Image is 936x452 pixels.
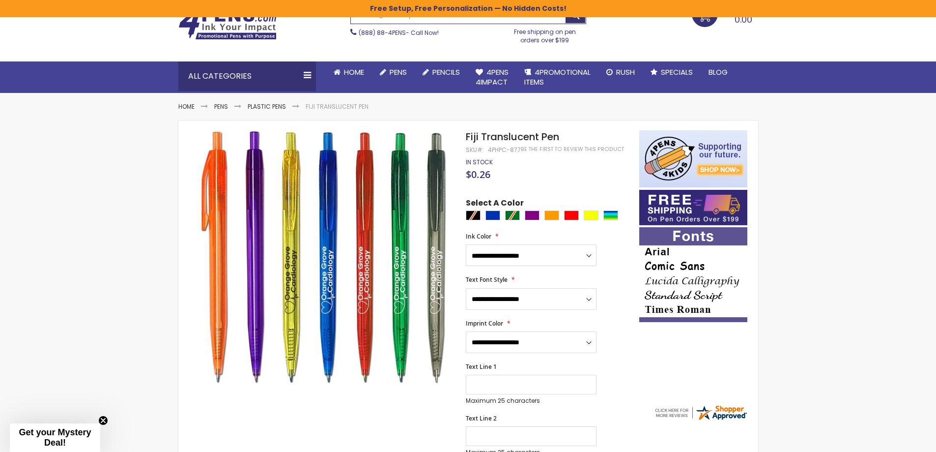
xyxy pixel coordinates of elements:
div: Yellow [584,211,598,220]
a: 4pens.com certificate URL [653,415,748,423]
div: Assorted [603,211,618,220]
div: Blue [485,211,500,220]
span: Fiji Translucent Pen [466,130,559,144]
iframe: Google Customer Reviews [855,425,936,452]
a: Blog [701,61,736,83]
strong: SKU [466,146,484,154]
a: Rush [598,61,643,83]
li: Fiji Translucent Pen [306,103,369,111]
span: 4PROMOTIONAL ITEMS [524,67,591,87]
a: 4Pens4impact [468,61,516,93]
img: 4Pens Custom Pens and Promotional Products [178,8,277,40]
div: Availability [466,158,493,166]
span: Blog [709,67,728,77]
img: 4pens 4 kids [639,130,747,187]
div: Free shipping on pen orders over $199 [504,24,586,44]
a: Plastic Pens [248,102,286,111]
a: 4PROMOTIONALITEMS [516,61,598,93]
span: 0.00 [735,13,752,26]
a: Be the first to review this product [521,146,624,153]
span: Select A Color [466,198,524,211]
span: Text Font Style [466,275,508,284]
span: 4Pens 4impact [476,67,509,87]
button: Close teaser [98,416,108,425]
div: 4PHPC-877 [488,146,521,154]
div: Purple [525,211,539,220]
span: $0.26 [466,168,490,181]
img: 4pens.com widget logo [653,404,748,422]
a: Specials [643,61,701,83]
span: Pens [390,67,407,77]
div: All Categories [178,61,316,91]
span: Ink Color [466,232,491,241]
div: Red [564,211,579,220]
span: Imprint Color [466,319,503,328]
span: - Call Now! [359,29,439,37]
p: Maximum 25 characters [466,397,596,405]
span: Get your Mystery Deal! [19,427,91,448]
a: Pens [214,102,228,111]
span: Pencils [432,67,460,77]
a: Pencils [415,61,468,83]
a: Home [326,61,372,83]
span: Rush [616,67,635,77]
div: Get your Mystery Deal!Close teaser [10,423,100,452]
a: Pens [372,61,415,83]
div: Orange [544,211,559,220]
a: Home [178,102,195,111]
span: Specials [661,67,693,77]
img: Fiji Translucent Pen [198,129,453,385]
span: Text Line 1 [466,362,497,371]
span: In stock [466,158,493,166]
img: font-personalization-examples [639,227,747,322]
img: Free shipping on orders over $199 [639,190,747,225]
span: Text Line 2 [466,414,497,422]
span: Home [344,67,364,77]
a: (888) 88-4PENS [359,29,406,37]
